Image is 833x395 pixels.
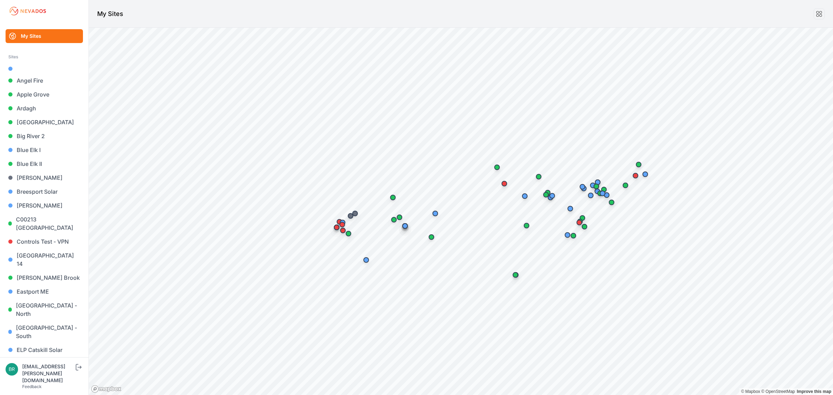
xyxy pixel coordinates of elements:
[575,211,589,225] div: Map marker
[6,171,83,185] a: [PERSON_NAME]
[22,363,74,384] div: [EMAIL_ADDRESS][PERSON_NAME][DOMAIN_NAME]
[741,389,760,394] a: Mapbox
[497,177,511,191] div: Map marker
[629,169,642,183] div: Map marker
[6,285,83,299] a: Eastport ME
[6,321,83,343] a: [GEOGRAPHIC_DATA] - South
[572,216,586,229] div: Map marker
[6,157,83,171] a: Blue Elk II
[387,213,401,227] div: Map marker
[6,129,83,143] a: Big River 2
[6,143,83,157] a: Blue Elk I
[561,228,574,242] div: Map marker
[6,115,83,129] a: [GEOGRAPHIC_DATA]
[6,101,83,115] a: Ardagh
[490,160,504,174] div: Map marker
[591,175,605,189] div: Map marker
[797,389,831,394] a: Map feedback
[6,343,83,357] a: ELP Catskill Solar
[393,210,406,224] div: Map marker
[541,186,555,200] div: Map marker
[563,202,577,216] div: Map marker
[22,384,42,389] a: Feedback
[605,195,619,209] div: Map marker
[761,389,795,394] a: OpenStreetMap
[6,74,83,87] a: Angel Fire
[335,218,349,232] div: Map marker
[344,209,357,223] div: Map marker
[386,191,400,204] div: Map marker
[424,230,438,244] div: Map marker
[520,219,533,233] div: Map marker
[584,188,598,202] div: Map marker
[333,215,346,229] div: Map marker
[597,183,611,196] div: Map marker
[8,6,47,17] img: Nevados
[575,180,589,194] div: Map marker
[508,268,522,282] div: Map marker
[330,220,344,234] div: Map marker
[6,357,83,371] a: Endless Caverns
[545,189,559,203] div: Map marker
[359,253,373,267] div: Map marker
[348,207,362,220] div: Map marker
[573,215,587,228] div: Map marker
[6,299,83,321] a: [GEOGRAPHIC_DATA] - North
[6,87,83,101] a: Apple Grove
[589,179,603,193] div: Map marker
[619,178,632,192] div: Map marker
[566,229,580,243] div: Map marker
[6,235,83,249] a: Controls Test - VPN
[97,9,123,19] h1: My Sites
[596,186,609,200] div: Map marker
[593,186,607,200] div: Map marker
[6,249,83,271] a: [GEOGRAPHIC_DATA] 14
[398,219,412,233] div: Map marker
[6,29,83,43] a: My Sites
[8,53,80,61] div: Sites
[6,212,83,235] a: C00213 [GEOGRAPHIC_DATA]
[586,178,600,192] div: Map marker
[336,216,350,229] div: Map marker
[6,363,18,376] img: brayden.sanford@nevados.solar
[638,167,652,181] div: Map marker
[632,158,646,171] div: Map marker
[428,207,442,220] div: Map marker
[6,271,83,285] a: [PERSON_NAME] Brook
[539,188,553,202] div: Map marker
[532,170,546,184] div: Map marker
[6,199,83,212] a: [PERSON_NAME]
[518,189,532,203] div: Map marker
[91,385,121,393] a: Mapbox logo
[6,185,83,199] a: Breesport Solar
